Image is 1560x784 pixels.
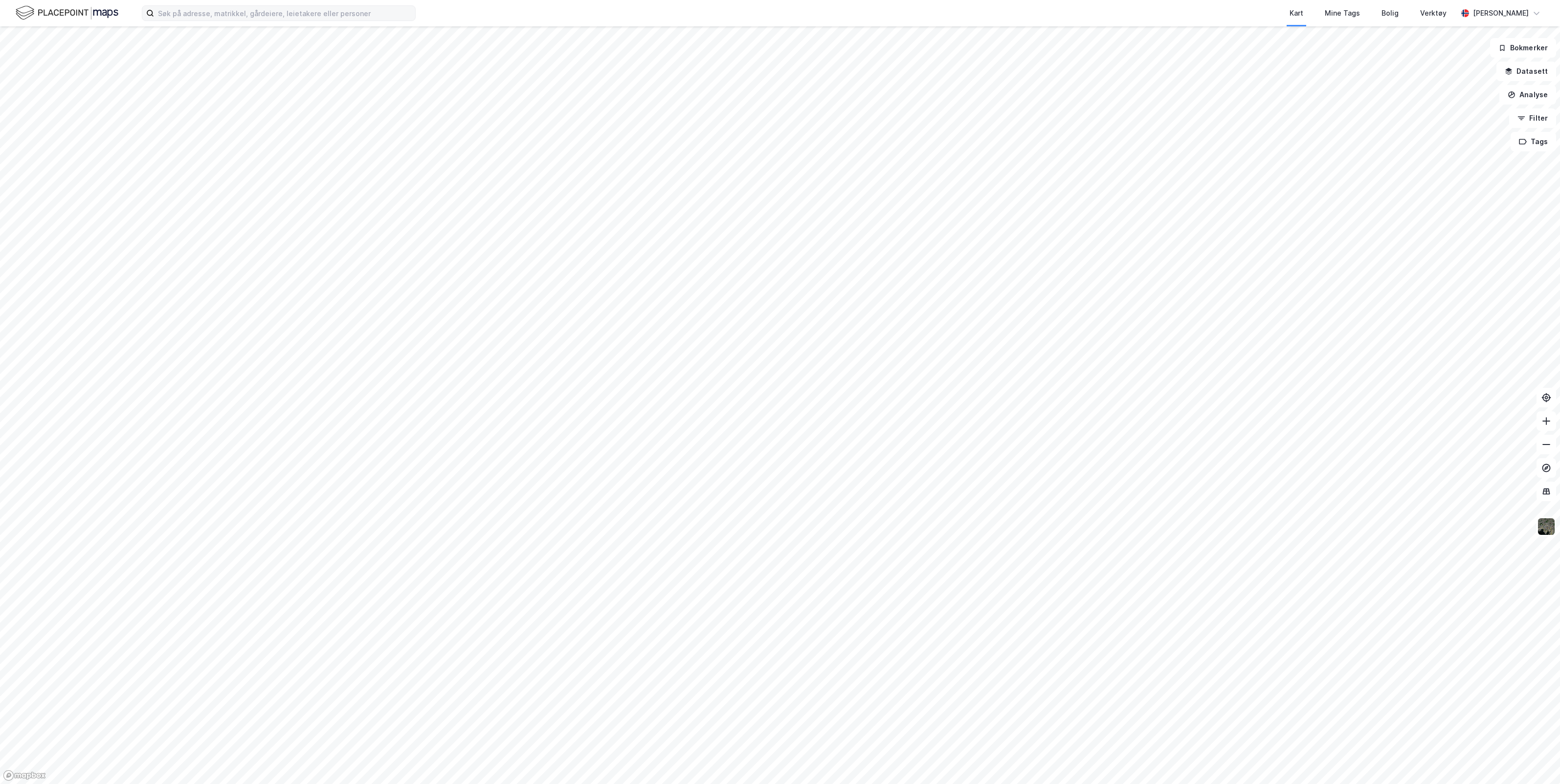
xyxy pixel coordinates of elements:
[16,4,118,21] img: logo.f888ab2527a4732fd821a326f86c7f29.svg
[1490,38,1556,58] button: Bokmerker
[154,6,415,21] input: Søk på adresse, matrikkel, gårdeiere, leietakere eller personer
[1511,132,1556,151] button: Tags
[1537,517,1556,536] img: 9k=
[1509,108,1556,128] button: Filter
[1325,7,1360,19] div: Mine Tags
[1420,7,1447,19] div: Verktøy
[1290,7,1303,19] div: Kart
[1496,62,1556,81] button: Datasett
[1473,7,1529,19] div: [PERSON_NAME]
[1499,85,1556,105] button: Analyse
[1511,737,1560,784] iframe: Chat Widget
[1382,7,1399,19] div: Bolig
[3,770,46,781] a: Mapbox homepage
